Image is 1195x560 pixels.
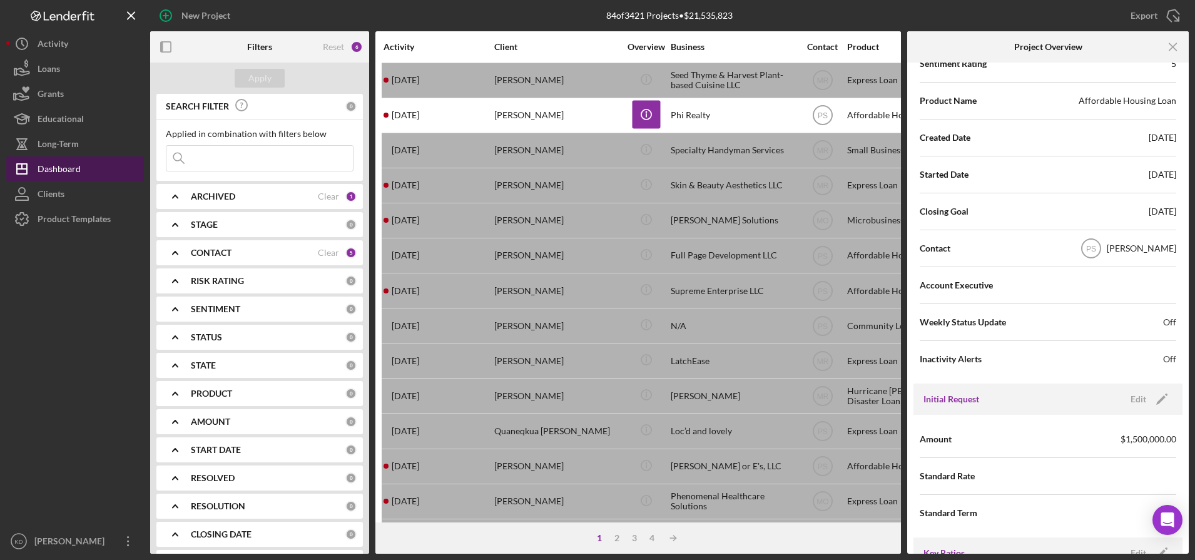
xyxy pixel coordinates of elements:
time: 2025-08-07 15:17 [392,180,419,190]
div: Thinkerbella LLC [671,520,796,553]
div: [PERSON_NAME] [494,309,619,342]
div: Seed Thyme & Harvest Plant-based Cuisine LLC [671,64,796,97]
div: Open Intercom Messenger [1152,505,1182,535]
div: Express Loan [847,485,972,518]
div: Community Loan Application [847,309,972,342]
button: KD[PERSON_NAME] [6,529,144,554]
div: Express Loan [847,344,972,377]
div: [PERSON_NAME] [494,239,619,272]
span: Off [1163,316,1176,328]
text: PS [817,287,827,295]
b: STAGE [191,220,218,230]
div: Affordable Housing Loan [847,239,972,272]
div: Clear [318,191,339,201]
div: Activity [38,31,68,59]
div: Affordable Housing Loan [1079,94,1176,107]
text: MO [816,216,828,225]
div: 0 [345,501,357,512]
div: 0 [345,529,357,540]
div: [PERSON_NAME] or E's, LLC [671,450,796,483]
div: 3 [626,533,643,543]
div: Express Loan [847,169,972,202]
div: Express Loan [847,520,972,553]
text: PS [817,322,827,330]
div: Express Loan [847,64,972,97]
time: 2025-08-04 20:48 [392,461,419,471]
time: 2025-08-07 18:23 [392,110,419,120]
div: Specialty Handyman Services [671,134,796,167]
button: New Project [150,3,243,28]
h3: Initial Request [923,393,979,405]
div: 0 [345,101,357,112]
div: New Project [181,3,230,28]
div: N/A [671,309,796,342]
text: MR [816,392,828,400]
b: RESOLUTION [191,501,245,511]
b: RESOLVED [191,473,235,483]
b: RISK RATING [191,276,244,286]
div: [PERSON_NAME] [494,134,619,167]
span: Started Date [920,168,969,181]
div: 1 [345,191,357,202]
b: SENTIMENT [191,304,240,314]
div: Contact [799,42,846,52]
div: Affordable Housing Loan [847,450,972,483]
div: [PERSON_NAME] [494,64,619,97]
div: 6 [350,41,363,53]
h3: Key Ratios [923,547,965,559]
div: [PERSON_NAME] [494,99,619,132]
span: Inactivity Alerts [920,353,982,365]
span: Standard Term [920,507,977,519]
div: Clear [318,248,339,258]
a: Product Templates [6,206,144,232]
span: Sentiment Rating [920,58,987,70]
time: 2025-08-08 21:34 [392,75,419,85]
button: Loans [6,56,144,81]
text: KD [14,538,23,545]
text: MR [816,76,828,85]
span: Standard Rate [920,470,975,482]
div: Long-Term [38,131,79,160]
time: 2025-08-05 20:01 [392,250,419,260]
button: Clients [6,181,144,206]
div: Apply [248,69,272,88]
span: Weekly Status Update [920,316,1006,328]
div: Phi Realty [671,99,796,132]
div: 4 [643,533,661,543]
time: 2025-08-04 22:51 [392,356,419,366]
div: Activity [384,42,493,52]
b: STATE [191,360,216,370]
time: 2025-08-05 19:57 [392,286,419,296]
div: Full Page Development LLC [671,239,796,272]
div: [PERSON_NAME] [494,274,619,307]
button: Long-Term [6,131,144,156]
button: Grants [6,81,144,106]
div: [PERSON_NAME] [494,485,619,518]
div: Educational [38,106,84,135]
text: PS [1086,245,1096,253]
span: Amount [920,433,952,445]
div: Express Loan [847,414,972,447]
b: ARCHIVED [191,191,235,201]
text: PS [817,462,827,471]
text: MR [816,181,828,190]
div: Supreme Enterprise LLC [671,274,796,307]
div: 5 [345,247,357,258]
b: SEARCH FILTER [166,101,229,111]
div: Grants [38,81,64,109]
a: Dashboard [6,156,144,181]
b: Project Overview [1014,42,1082,52]
div: 0 [345,360,357,371]
div: Loc’d and lovely [671,414,796,447]
time: 2025-08-04 22:16 [392,426,419,436]
div: 0 [345,416,357,427]
div: [PERSON_NAME] [494,450,619,483]
div: [PERSON_NAME] [31,529,113,557]
button: Edit [1123,390,1172,409]
div: [PERSON_NAME] [494,204,619,237]
text: MR [816,357,828,365]
div: Export [1131,3,1157,28]
text: MR [816,146,828,155]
